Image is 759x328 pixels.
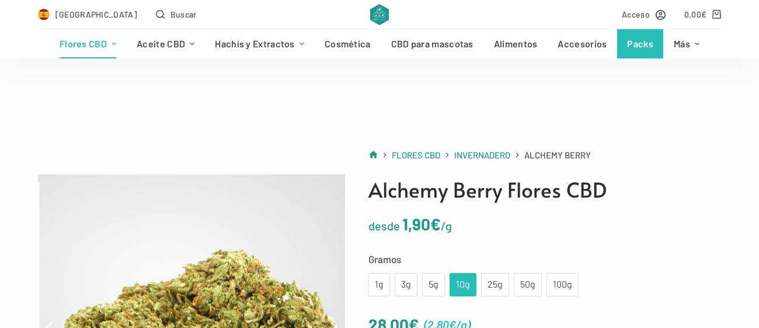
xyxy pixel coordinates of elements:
h1: Alchemy Berry Flores CBD [368,174,721,205]
img: CBD Alchemy [370,4,388,25]
a: Invernadero [454,148,510,163]
span: € [430,214,441,234]
div: 25g [488,277,502,292]
a: Accesorios [548,29,617,58]
bdi: 1,90 [402,214,441,234]
a: CBD para mascotas [381,29,483,58]
a: Carro de compra [684,8,721,21]
span: Flores CBD [392,150,440,160]
a: Cosmética [314,29,381,58]
bdi: 0,00 [684,9,707,19]
div: 5g [429,277,438,292]
div: 1g [375,277,383,292]
a: Packs [617,29,664,58]
span: [GEOGRAPHIC_DATA] [55,8,137,21]
a: Acceso [622,8,666,21]
nav: Menú de cabecera [49,29,709,58]
div: 10g [457,277,469,292]
label: Gramos [368,251,721,267]
span: /g [441,219,452,233]
a: Más [663,29,709,58]
span: Invernadero [454,150,510,160]
a: Select Country [38,8,137,21]
span: desde [368,219,400,233]
a: Alimentos [483,29,548,58]
a: Hachís y Extractos [205,29,315,58]
div: 50g [521,277,535,292]
span: € [701,9,706,19]
a: Aceite CBD [127,29,205,58]
a: Flores CBD [49,29,126,58]
button: Abrir formulario de búsqueda [156,8,197,21]
img: ES Flag [38,9,50,20]
span: Acceso [622,8,650,21]
span: Buscar [170,8,197,21]
span: Alchemy Berry [524,148,591,163]
div: 100g [553,277,572,292]
div: 3g [402,277,410,292]
a: Flores CBD [392,148,440,163]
